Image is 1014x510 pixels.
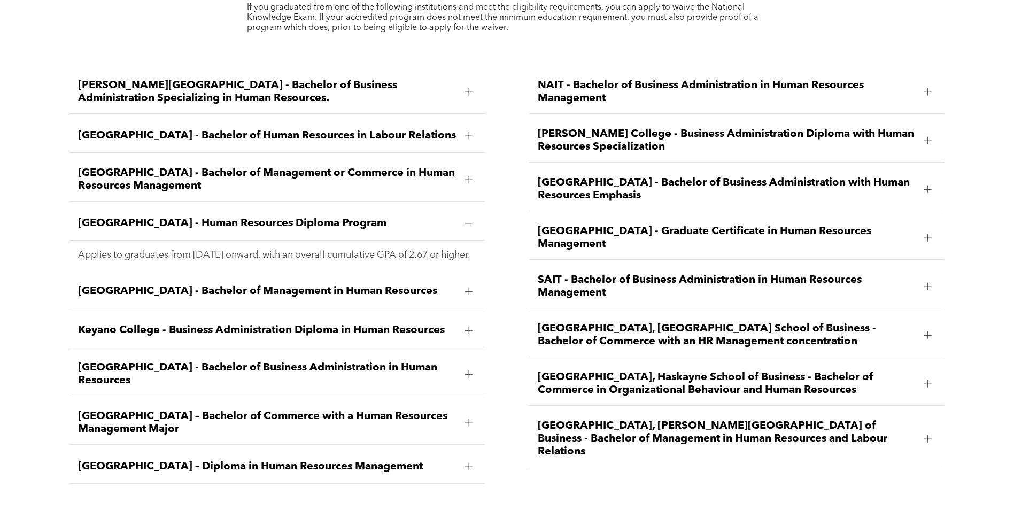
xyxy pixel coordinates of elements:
p: Applies to graduates from [DATE] onward, with an overall cumulative GPA of 2.67 or higher. [78,249,477,261]
span: [GEOGRAPHIC_DATA] - Bachelor of Business Administration in Human Resources [78,361,456,387]
span: [GEOGRAPHIC_DATA] – Diploma in Human Resources Management [78,460,456,473]
span: [PERSON_NAME][GEOGRAPHIC_DATA] - Bachelor of Business Administration Specializing in Human Resour... [78,79,456,105]
span: NAIT - Bachelor of Business Administration in Human Resources Management [538,79,916,105]
span: [GEOGRAPHIC_DATA] - Graduate Certificate in Human Resources Management [538,225,916,251]
span: [GEOGRAPHIC_DATA] - Bachelor of Human Resources in Labour Relations [78,129,456,142]
span: [GEOGRAPHIC_DATA], Haskayne School of Business - Bachelor of Commerce in Organizational Behaviour... [538,371,916,397]
span: [GEOGRAPHIC_DATA] - Human Resources Diploma Program [78,217,456,230]
span: [PERSON_NAME] College - Business Administration Diploma with Human Resources Specialization [538,128,916,153]
span: [GEOGRAPHIC_DATA] - Bachelor of Management in Human Resources [78,285,456,298]
span: If you graduated from one of the following institutions and meet the eligibility requirements, yo... [247,3,758,32]
span: Keyano College - Business Administration Diploma in Human Resources [78,324,456,337]
span: [GEOGRAPHIC_DATA] - Bachelor of Business Administration with Human Resources Emphasis [538,176,916,202]
span: SAIT - Bachelor of Business Administration in Human Resources Management [538,274,916,299]
span: [GEOGRAPHIC_DATA] - Bachelor of Management or Commerce in Human Resources Management [78,167,456,192]
span: [GEOGRAPHIC_DATA], [GEOGRAPHIC_DATA] School of Business - Bachelor of Commerce with an HR Managem... [538,322,916,348]
span: [GEOGRAPHIC_DATA] – Bachelor of Commerce with a Human Resources Management Major [78,410,456,436]
span: [GEOGRAPHIC_DATA], [PERSON_NAME][GEOGRAPHIC_DATA] of Business - Bachelor of Management in Human R... [538,420,916,458]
